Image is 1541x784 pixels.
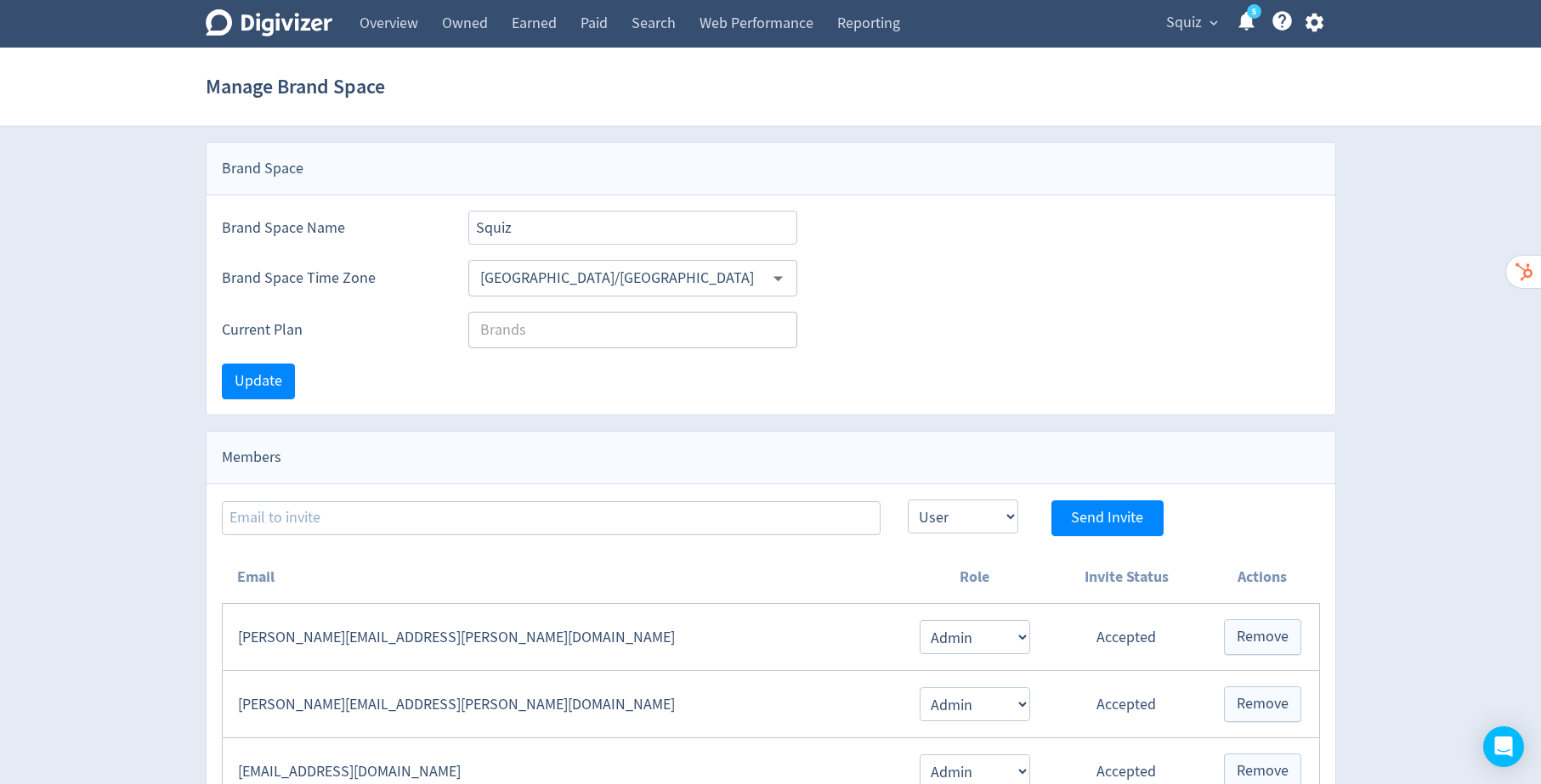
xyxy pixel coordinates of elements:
[1237,697,1289,712] span: Remove
[222,364,295,399] button: Update
[1166,9,1202,37] span: Squiz
[1483,726,1524,767] div: Open Intercom Messenger
[473,265,765,291] input: Select Timezone
[765,265,791,291] button: Open
[222,671,902,738] td: [PERSON_NAME][EMAIL_ADDRESS][PERSON_NAME][DOMAIN_NAME]
[1224,619,1301,655] button: Remove
[1160,9,1222,37] button: Squiz
[222,604,902,671] td: [PERSON_NAME][EMAIL_ADDRESS][PERSON_NAME][DOMAIN_NAME]
[1251,6,1255,18] text: 5
[222,268,441,289] label: Brand Space Time Zone
[1051,500,1164,536] button: Send Invite
[1071,510,1143,526] span: Send Invite
[1206,551,1319,604] th: Actions
[235,374,282,389] span: Update
[207,431,1335,484] div: Members
[206,59,385,114] h1: Manage Brand Space
[222,319,441,341] label: Current Plan
[1206,15,1221,31] span: expand_more
[1047,604,1206,671] td: Accepted
[1047,671,1206,738] td: Accepted
[468,211,798,245] input: Brand Space
[222,217,441,239] label: Brand Space Name
[1247,4,1261,19] a: 5
[1047,551,1206,604] th: Invite Status
[902,551,1046,604] th: Role
[207,143,1335,195] div: Brand Space
[1237,764,1289,779] span: Remove
[222,551,902,604] th: Email
[222,501,881,535] input: Email to invite
[1237,629,1289,645] span: Remove
[1224,686,1301,722] button: Remove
